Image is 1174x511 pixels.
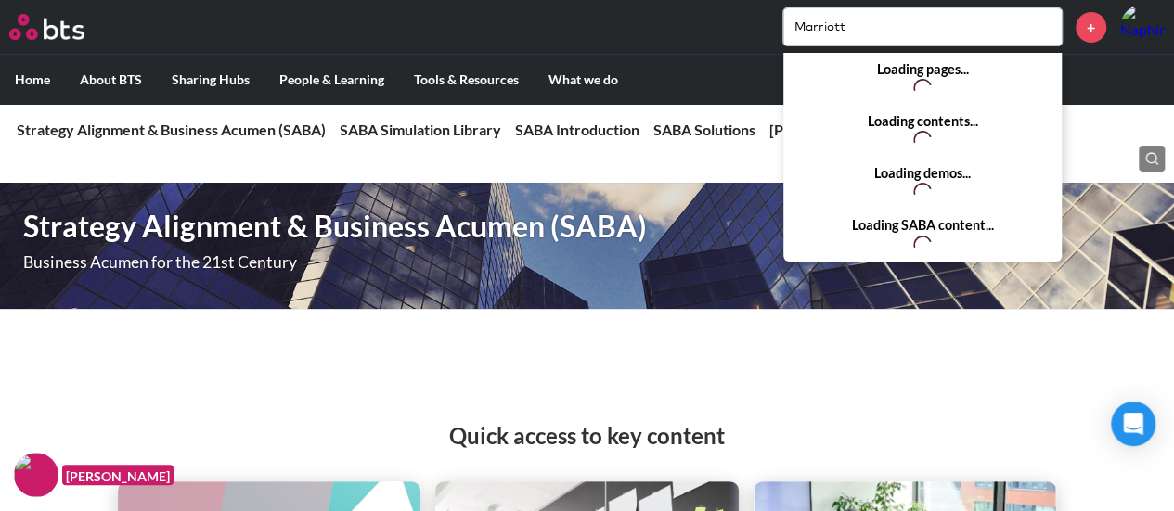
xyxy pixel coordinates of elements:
[769,121,886,138] a: [PERSON_NAME]
[23,254,654,271] p: Business Acumen for the 21st Century
[399,56,534,104] label: Tools & Resources
[264,56,399,104] label: People & Learning
[14,453,58,497] img: F
[1111,402,1155,446] div: Open Intercom Messenger
[62,465,174,486] figcaption: [PERSON_NAME]
[65,56,157,104] label: About BTS
[868,112,978,131] strong: Loading contents...
[874,164,971,183] strong: Loading demos...
[17,121,326,138] a: Strategy Alignment & Business Acumen (SABA)
[1120,5,1165,49] img: Naphinya Rassamitat
[1076,12,1106,43] a: +
[877,60,969,79] strong: Loading pages...
[9,14,84,40] img: BTS Logo
[340,121,501,138] a: SABA Simulation Library
[534,56,633,104] label: What we do
[157,56,264,104] label: Sharing Hubs
[23,206,812,248] h1: Strategy Alignment & Business Acumen (SABA)
[9,14,119,40] a: Go home
[852,216,994,235] strong: Loading SABA content...
[653,121,755,138] a: SABA Solutions
[1120,5,1165,49] a: Profile
[515,121,639,138] a: SABA Introduction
